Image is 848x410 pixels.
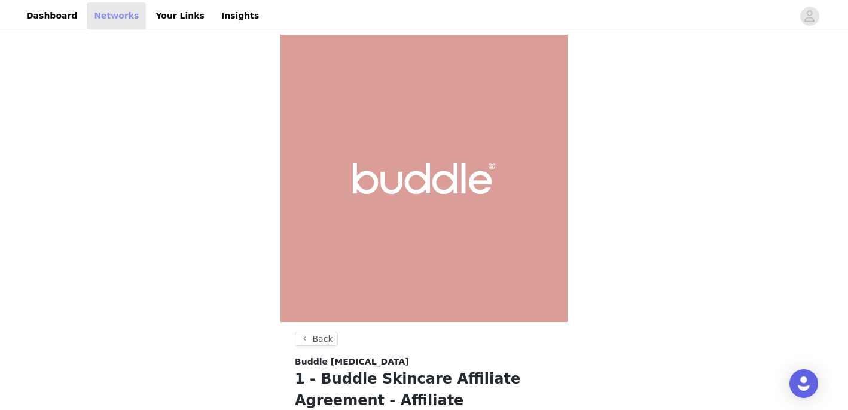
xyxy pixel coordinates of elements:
[280,35,568,322] img: campaign image
[87,2,146,29] a: Networks
[214,2,266,29] a: Insights
[19,2,84,29] a: Dashboard
[789,369,818,398] div: Open Intercom Messenger
[295,356,409,368] span: Buddle [MEDICAL_DATA]
[804,7,815,26] div: avatar
[295,332,338,346] button: Back
[148,2,212,29] a: Your Links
